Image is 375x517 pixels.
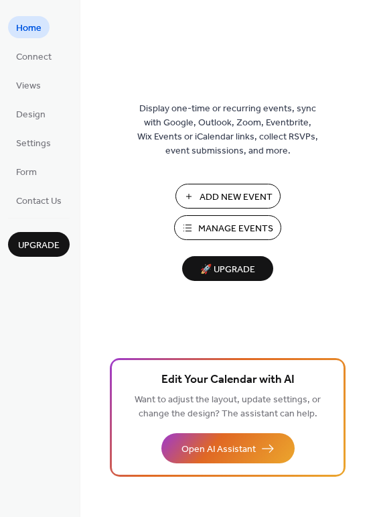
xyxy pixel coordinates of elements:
a: Home [8,16,50,38]
a: Connect [8,45,60,67]
span: Home [16,21,42,36]
a: Contact Us [8,189,70,211]
span: Want to adjust the layout, update settings, or change the design? The assistant can help. [135,391,321,423]
a: Form [8,160,45,182]
span: Edit Your Calendar with AI [161,371,295,390]
span: Views [16,79,41,93]
button: Upgrade [8,232,70,257]
button: Open AI Assistant [161,433,295,463]
span: Design [16,108,46,122]
span: Display one-time or recurring events, sync with Google, Outlook, Zoom, Eventbrite, Wix Events or ... [137,102,318,158]
span: Manage Events [198,222,273,236]
span: Form [16,166,37,180]
a: Settings [8,131,59,154]
a: Views [8,74,49,96]
span: Add New Event [200,190,273,205]
button: Add New Event [175,184,281,209]
span: 🚀 Upgrade [190,261,265,279]
span: Connect [16,50,52,64]
a: Design [8,103,54,125]
button: Manage Events [174,215,281,240]
span: Upgrade [18,239,60,253]
button: 🚀 Upgrade [182,256,273,281]
span: Settings [16,137,51,151]
span: Open AI Assistant [181,443,256,457]
span: Contact Us [16,194,62,209]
